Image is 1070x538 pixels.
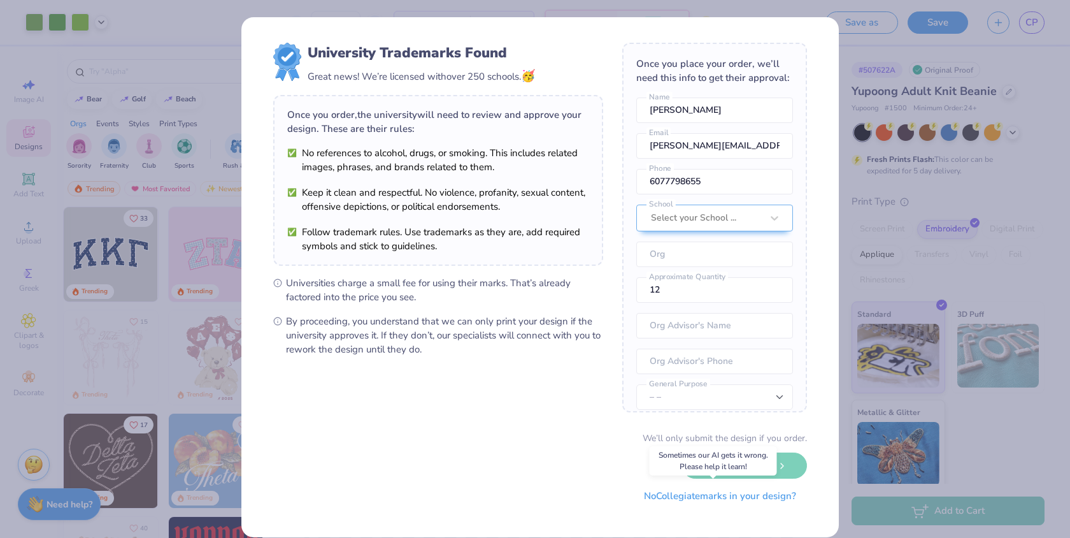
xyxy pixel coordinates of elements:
input: Org Advisor's Phone [636,349,793,374]
img: license-marks-badge.png [273,43,301,81]
input: Email [636,133,793,159]
span: 🥳 [521,68,535,84]
div: University Trademarks Found [308,43,535,63]
li: No references to alcohol, drugs, or smoking. This includes related images, phrases, and brands re... [287,146,589,174]
span: By proceeding, you understand that we can only print your design if the university approves it. I... [286,314,603,356]
div: Sometimes our AI gets it wrong. Please help it learn! [650,446,777,476]
div: We’ll only submit the design if you order. [643,432,807,445]
div: Once you place your order, we’ll need this info to get their approval: [636,57,793,85]
button: NoCollegiatemarks in your design? [633,483,807,509]
div: Great news! We’re licensed with over 250 schools. [308,68,535,85]
li: Follow trademark rules. Use trademarks as they are, add required symbols and stick to guidelines. [287,225,589,253]
li: Keep it clean and respectful. No violence, profanity, sexual content, offensive depictions, or po... [287,185,589,214]
span: Universities charge a small fee for using their marks. That’s already factored into the price you... [286,276,603,304]
input: Org Advisor's Name [636,313,793,338]
input: Approximate Quantity [636,277,793,303]
input: Name [636,98,793,123]
input: Org [636,242,793,267]
input: Phone [636,169,793,194]
div: Once you order, the university will need to review and approve your design. These are their rules: [287,108,589,136]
